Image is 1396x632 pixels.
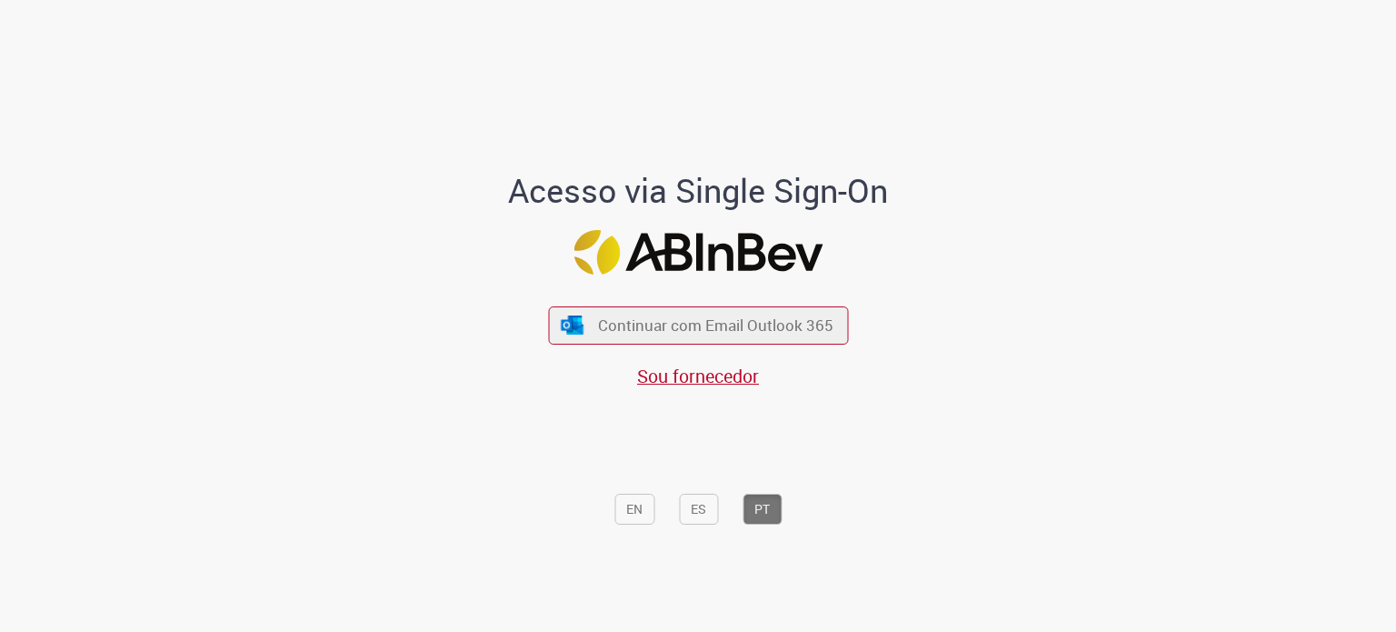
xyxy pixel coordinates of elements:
button: ES [679,494,718,525]
img: Logo ABInBev [573,230,823,275]
h1: Acesso via Single Sign-On [446,173,951,209]
button: EN [614,494,654,525]
button: ícone Azure/Microsoft 360 Continuar com Email Outlook 365 [548,306,848,344]
span: Continuar com Email Outlook 365 [598,315,833,336]
button: PT [743,494,782,525]
img: ícone Azure/Microsoft 360 [560,316,585,335]
a: Sou fornecedor [637,364,759,388]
